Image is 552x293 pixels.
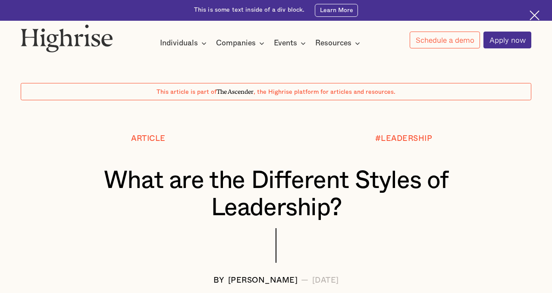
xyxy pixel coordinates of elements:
h1: What are the Different Styles of Leadership? [42,167,510,221]
span: The Ascender [216,87,254,94]
span: This article is part of [157,89,216,95]
img: Cross icon [530,10,539,20]
div: — [301,277,309,285]
a: Apply now [483,32,531,49]
div: Companies [216,38,267,48]
div: Individuals [160,38,198,48]
a: Learn More [315,4,358,17]
a: Schedule a demo [410,32,480,48]
div: #LEADERSHIP [375,135,433,143]
div: [DATE] [312,277,339,285]
div: BY [213,277,225,285]
div: Events [274,38,297,48]
div: [PERSON_NAME] [228,277,298,285]
div: Individuals [160,38,209,48]
div: Companies [216,38,256,48]
div: Resources [315,38,363,48]
img: Highrise logo [21,24,113,52]
div: Article [131,135,166,143]
span: , the Highrise platform for articles and resources. [254,89,395,95]
div: Events [274,38,308,48]
div: This is some text inside of a div block. [194,6,305,14]
div: Resources [315,38,351,48]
